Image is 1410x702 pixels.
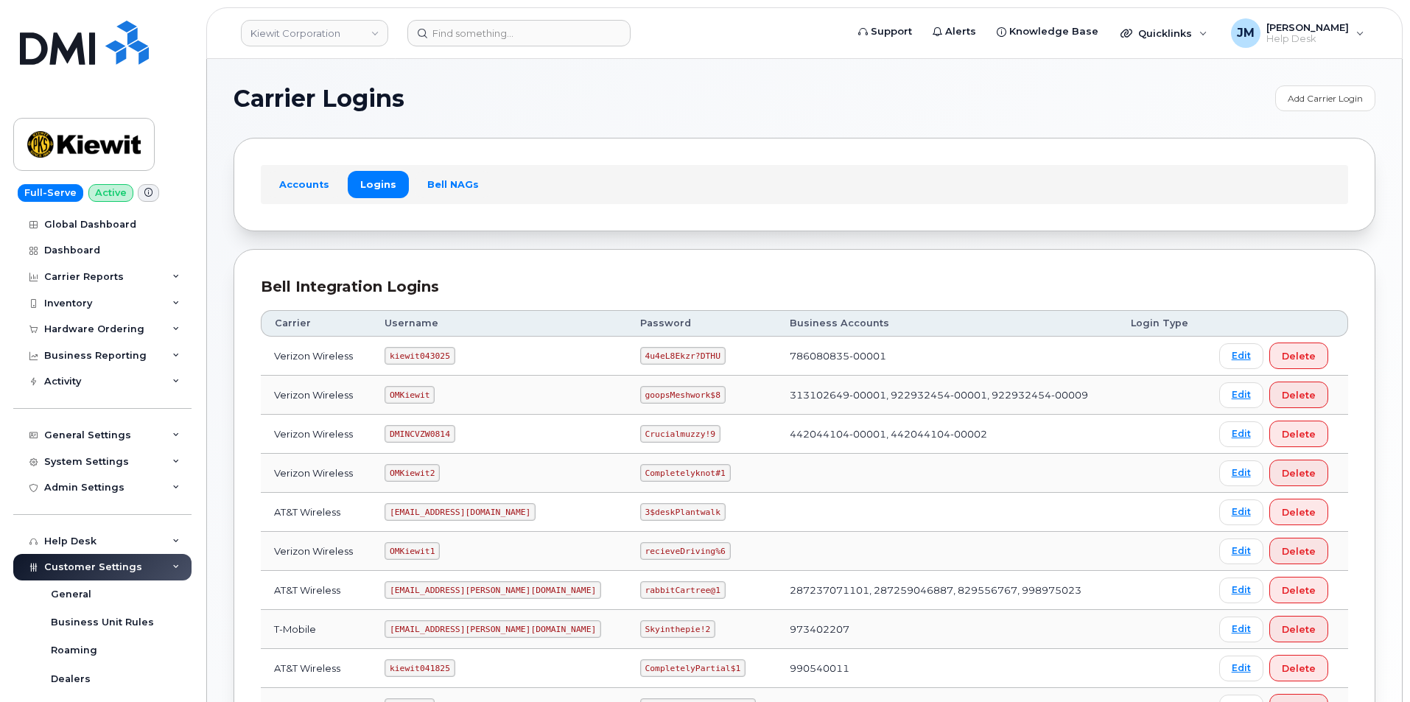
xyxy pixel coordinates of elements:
a: Edit [1219,578,1263,603]
button: Delete [1269,460,1328,486]
code: DMINCVZW0814 [385,425,455,443]
button: Delete [1269,421,1328,447]
th: Login Type [1118,310,1206,337]
th: Password [627,310,776,337]
span: Delete [1282,505,1316,519]
span: Delete [1282,349,1316,363]
button: Delete [1269,616,1328,642]
span: Carrier Logins [234,88,404,110]
span: Delete [1282,544,1316,558]
a: Accounts [267,171,342,197]
td: Verizon Wireless [261,532,371,571]
code: recieveDriving%6 [640,542,731,560]
span: Delete [1282,583,1316,597]
button: Delete [1269,343,1328,369]
a: Edit [1219,656,1263,681]
code: kiewit041825 [385,659,455,677]
code: [EMAIL_ADDRESS][PERSON_NAME][DOMAIN_NAME] [385,581,601,599]
span: Delete [1282,427,1316,441]
td: 990540011 [776,649,1118,688]
code: Crucialmuzzy!9 [640,425,720,443]
td: T-Mobile [261,610,371,649]
button: Delete [1269,382,1328,408]
div: Bell Integration Logins [261,276,1348,298]
code: OMKiewit2 [385,464,440,482]
td: 973402207 [776,610,1118,649]
code: Completelyknot#1 [640,464,731,482]
code: CompletelyPartial$1 [640,659,746,677]
span: Delete [1282,661,1316,675]
a: Logins [348,171,409,197]
code: Skyinthepie!2 [640,620,715,638]
td: 786080835-00001 [776,337,1118,376]
code: 4u4eL8Ekzr?DTHU [640,347,726,365]
td: Verizon Wireless [261,454,371,493]
button: Delete [1269,538,1328,564]
a: Edit [1219,538,1263,564]
a: Add Carrier Login [1275,85,1375,111]
button: Delete [1269,655,1328,681]
td: 442044104-00001, 442044104-00002 [776,415,1118,454]
td: Verizon Wireless [261,376,371,415]
a: Edit [1219,421,1263,447]
td: 313102649-00001, 922932454-00001, 922932454-00009 [776,376,1118,415]
span: Delete [1282,622,1316,636]
a: Edit [1219,343,1263,369]
a: Edit [1219,460,1263,486]
code: 3$deskPlantwalk [640,503,726,521]
button: Delete [1269,499,1328,525]
td: AT&T Wireless [261,493,371,532]
td: 287237071101, 287259046887, 829556767, 998975023 [776,571,1118,610]
td: AT&T Wireless [261,649,371,688]
a: Edit [1219,382,1263,408]
code: [EMAIL_ADDRESS][PERSON_NAME][DOMAIN_NAME] [385,620,601,638]
a: Edit [1219,617,1263,642]
td: Verizon Wireless [261,415,371,454]
code: OMKiewit1 [385,542,440,560]
span: Delete [1282,388,1316,402]
span: Delete [1282,466,1316,480]
code: [EMAIL_ADDRESS][DOMAIN_NAME] [385,503,536,521]
a: Edit [1219,499,1263,525]
code: goopsMeshwork$8 [640,386,726,404]
code: OMKiewit [385,386,435,404]
button: Delete [1269,577,1328,603]
code: kiewit043025 [385,347,455,365]
td: Verizon Wireless [261,337,371,376]
th: Username [371,310,627,337]
a: Bell NAGs [415,171,491,197]
th: Business Accounts [776,310,1118,337]
code: rabbitCartree@1 [640,581,726,599]
td: AT&T Wireless [261,571,371,610]
th: Carrier [261,310,371,337]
